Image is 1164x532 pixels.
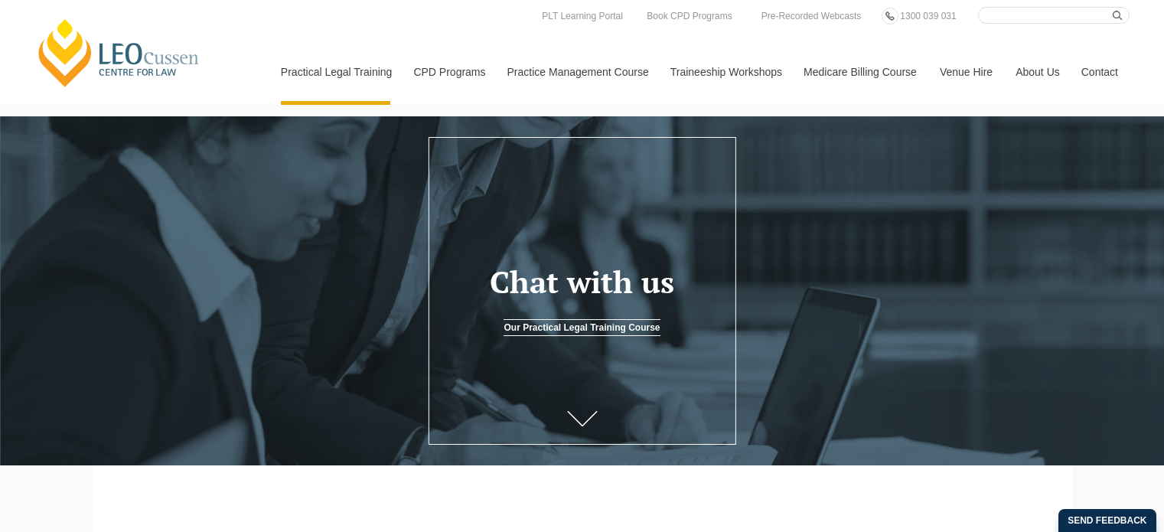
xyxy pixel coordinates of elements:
a: 1300 039 031 [896,8,960,24]
h1: Chat with us [442,265,722,299]
iframe: LiveChat chat widget [931,114,1126,494]
a: Medicare Billing Course [792,39,928,105]
a: Pre-Recorded Webcasts [758,8,866,24]
a: [PERSON_NAME] Centre for Law [34,17,204,89]
a: Our Practical Legal Training Course [504,319,660,336]
a: Venue Hire [928,39,1004,105]
a: Practical Legal Training [269,39,403,105]
a: Traineeship Workshops [659,39,792,105]
a: Contact [1070,39,1130,105]
a: About Us [1004,39,1070,105]
a: PLT Learning Portal [538,8,627,24]
a: CPD Programs [402,39,495,105]
span: 1300 039 031 [900,11,956,21]
a: Book CPD Programs [643,8,735,24]
a: Practice Management Course [496,39,659,105]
